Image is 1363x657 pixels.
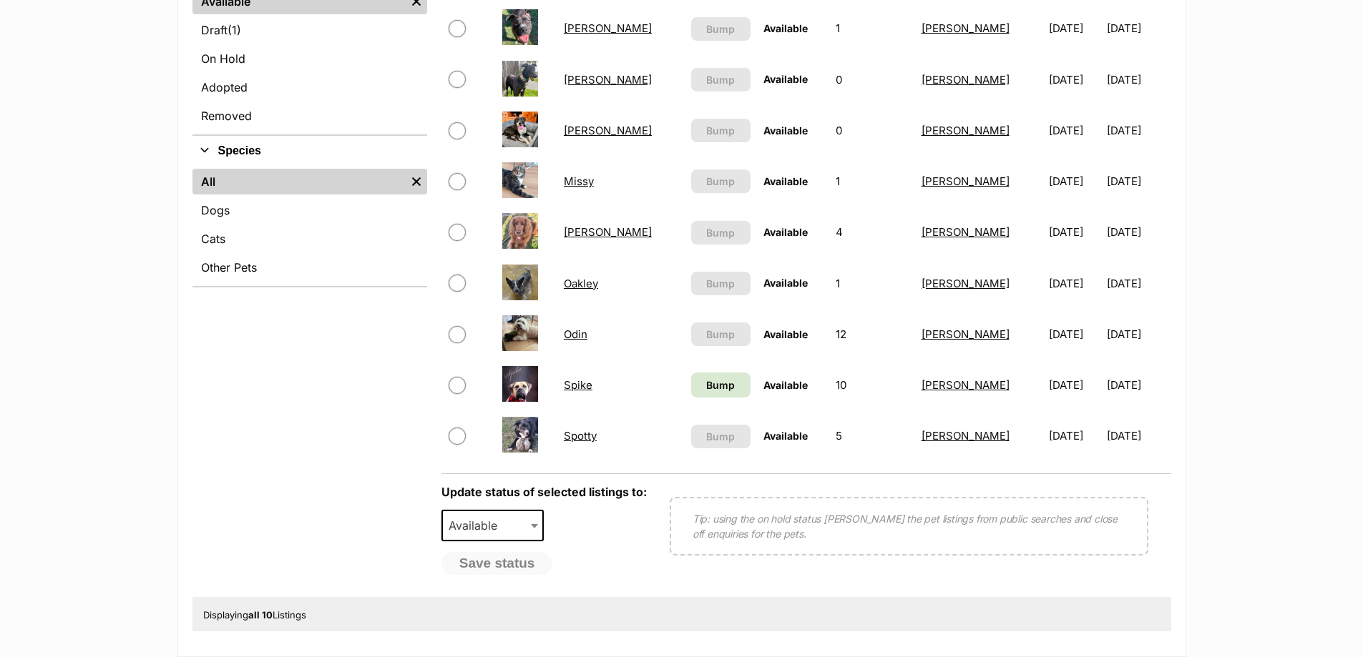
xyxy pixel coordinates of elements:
td: [DATE] [1107,207,1169,257]
td: [DATE] [1043,411,1105,460]
span: Available [763,379,808,391]
button: Save status [441,552,553,575]
p: Tip: using the on hold status [PERSON_NAME] the pet listings from public searches and close off e... [693,511,1125,541]
td: 4 [830,207,914,257]
td: [DATE] [1107,360,1169,410]
a: Spotty [564,429,597,443]
a: Oakley [564,277,598,290]
span: Available [763,328,808,340]
span: Bump [706,225,735,240]
td: [DATE] [1043,310,1105,359]
td: 5 [830,411,914,460]
span: Displaying Listings [203,609,306,621]
strong: all 10 [248,609,273,621]
td: [DATE] [1107,310,1169,359]
span: Bump [706,276,735,291]
a: Odin [564,327,587,341]
a: [PERSON_NAME] [922,429,1010,443]
button: Bump [691,425,751,448]
a: Cats [192,226,427,252]
span: Available [763,226,808,238]
button: Bump [691,322,751,346]
td: 10 [830,360,914,410]
td: [DATE] [1043,259,1105,308]
a: Other Pets [192,255,427,280]
a: [PERSON_NAME] [922,225,1010,239]
td: 12 [830,310,914,359]
a: [PERSON_NAME] [922,277,1010,290]
span: Bump [706,429,735,444]
a: [PERSON_NAME] [564,225,652,239]
td: 1 [830,259,914,308]
span: Available [441,510,544,541]
td: [DATE] [1043,207,1105,257]
span: Bump [706,327,735,342]
a: Bump [691,372,751,397]
button: Bump [691,221,751,244]
td: [DATE] [1107,259,1169,308]
img: Spike [502,366,538,402]
span: Available [763,430,808,442]
a: Spike [564,378,592,392]
a: [PERSON_NAME] [922,327,1010,341]
td: [DATE] [1043,360,1105,410]
button: Bump [691,272,751,295]
span: Available [443,515,512,535]
a: [PERSON_NAME] [922,378,1010,392]
label: Update status of selected listings to: [441,485,647,499]
span: Available [763,277,808,289]
span: Bump [706,377,735,392]
td: [DATE] [1107,411,1169,460]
